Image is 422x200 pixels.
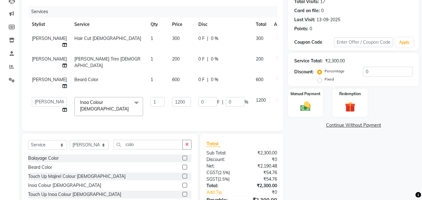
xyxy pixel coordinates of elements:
span: 0 % [211,35,218,42]
span: % [245,99,248,105]
span: Inoa Colour [DEMOGRAPHIC_DATA] [80,100,129,112]
div: ( ) [202,169,242,176]
th: Action [270,17,291,32]
div: ₹54.76 [242,169,282,176]
span: 2.5% [219,170,229,175]
div: ₹0 [242,156,282,163]
span: 2.5% [219,177,228,182]
span: [PERSON_NAME] Trim [DEMOGRAPHIC_DATA] [74,56,141,68]
span: | [207,56,208,62]
img: _cash.svg [297,100,314,112]
div: Coupon Code [294,39,334,46]
a: Add Tip [202,189,248,196]
div: ₹2,300.00 [242,150,282,156]
a: Continue Without Payment [289,122,418,129]
span: 1200 [256,97,266,103]
th: Disc [195,17,252,32]
span: [PERSON_NAME] [32,77,67,82]
div: Services [29,6,282,17]
div: Balayage Color [28,155,59,162]
th: Total [252,17,270,32]
span: Beard Color [74,77,98,82]
span: | [222,99,223,105]
span: | [207,76,208,83]
div: ₹54.76 [242,176,282,183]
div: Touch Up Majirel Colour [DEMOGRAPHIC_DATA] [28,173,126,180]
span: 200 [172,56,180,62]
th: Service [71,17,147,32]
div: ₹0 [249,189,282,196]
div: 13-09-2025 [316,17,340,23]
span: 300 [172,36,180,41]
span: 0 F [198,76,205,83]
span: [PERSON_NAME] [32,56,67,62]
span: F [217,99,220,105]
img: _gift.svg [342,100,359,113]
span: 1 [151,56,153,62]
div: ₹2,300.00 [242,183,282,189]
span: 0 F [198,56,205,62]
span: 200 [256,56,263,62]
button: Apply [395,38,413,47]
span: Hair Cut [DEMOGRAPHIC_DATA] [74,36,141,41]
div: Net: [202,163,242,169]
div: Total: [202,183,242,189]
div: ( ) [202,176,242,183]
label: Manual Payment [290,91,320,97]
div: 0 [310,26,312,32]
div: 0 [321,7,324,14]
input: Enter Offer / Coupon Code [334,37,393,47]
span: 0 F [198,35,205,42]
div: Discount: [202,156,242,163]
span: 300 [256,36,263,41]
span: SGST [206,176,218,182]
div: Discount: [294,69,314,75]
span: | [207,35,208,42]
span: 600 [172,77,180,82]
span: 0 % [211,56,218,62]
span: [PERSON_NAME] [32,36,67,41]
div: Card on file: [294,7,320,14]
span: 1 [151,36,153,41]
span: CGST [206,170,218,175]
div: ₹2,300.00 [325,58,345,64]
div: Service Total: [294,58,323,64]
div: Last Visit: [294,17,315,23]
span: 0 % [211,76,218,83]
div: Beard Color [28,164,52,171]
div: Points: [294,26,308,32]
a: x [129,106,132,112]
div: Sub Total: [202,150,242,156]
input: Search or Scan [113,140,183,149]
div: Touch Up Inoa Colour [DEMOGRAPHIC_DATA] [28,191,121,198]
span: Total [206,140,221,147]
th: Stylist [28,17,71,32]
label: Percentage [325,68,345,74]
div: ₹2,190.48 [242,163,282,169]
span: 1 [151,77,153,82]
span: 600 [256,77,263,82]
div: Inoa Colour [DEMOGRAPHIC_DATA] [28,182,101,189]
th: Price [168,17,195,32]
th: Qty [147,17,168,32]
label: Fixed [325,76,334,82]
label: Redemption [339,91,361,97]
